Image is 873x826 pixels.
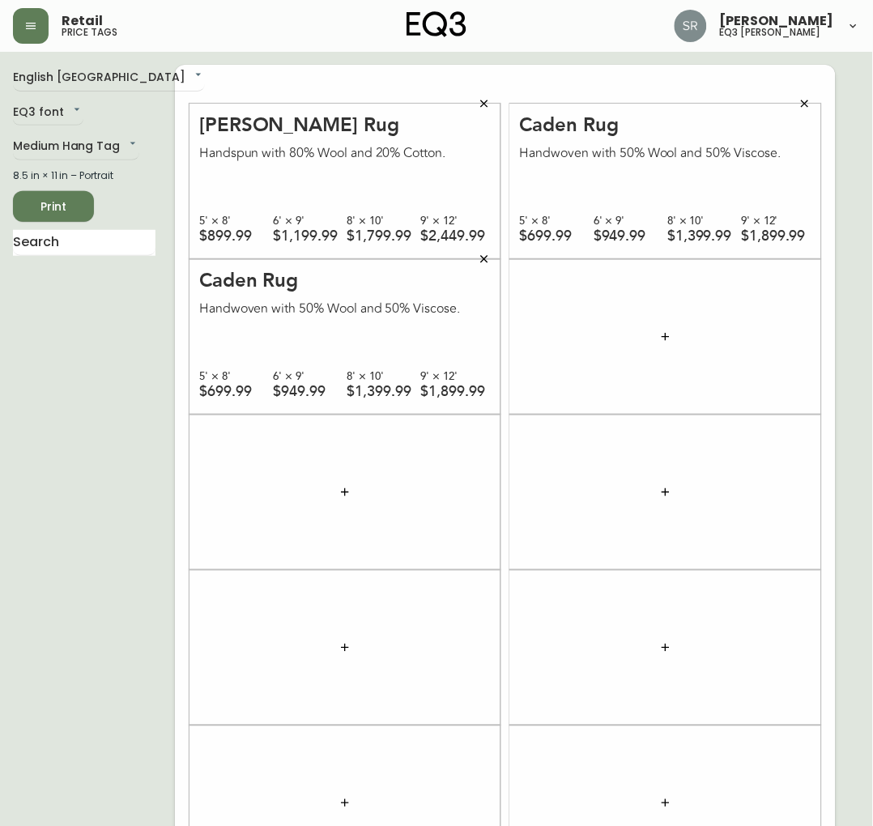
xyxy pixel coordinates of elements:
[667,228,741,243] div: $1,399.99
[13,168,155,183] div: 8.5 in × 11 in – Portrait
[273,384,347,398] div: $949.99
[199,114,491,134] div: [PERSON_NAME] Rug
[421,214,495,228] div: 9' × 12'
[199,228,273,243] div: $899.99
[273,369,347,384] div: 6' × 9'
[13,191,94,222] button: Print
[62,15,103,28] span: Retail
[421,384,495,398] div: $1,899.99
[62,28,117,37] h5: price tags
[407,11,466,37] img: logo
[421,228,495,243] div: $2,449.99
[199,369,273,384] div: 5' × 8'
[520,228,594,243] div: $699.99
[13,100,83,126] div: EQ3 font
[13,230,155,256] input: Search
[347,369,420,384] div: 8' × 10'
[520,114,811,134] div: Caden Rug
[421,369,495,384] div: 9' × 12'
[347,214,420,228] div: 8' × 10'
[199,384,273,398] div: $699.99
[675,10,707,42] img: ecb3b61e70eec56d095a0ebe26764225
[199,270,491,290] div: Caden Rug
[742,228,816,243] div: $1,899.99
[13,134,139,160] div: Medium Hang Tag
[26,197,81,217] span: Print
[720,15,834,28] span: [PERSON_NAME]
[199,214,273,228] div: 5' × 8'
[594,228,667,243] div: $949.99
[347,228,420,243] div: $1,799.99
[594,214,667,228] div: 6' × 9'
[273,228,347,243] div: $1,199.99
[273,214,347,228] div: 6' × 9'
[667,214,741,228] div: 8' × 10'
[347,384,420,398] div: $1,399.99
[720,28,821,37] h5: eq3 [PERSON_NAME]
[199,146,491,160] div: Handspun with 80% Wool and 20% Cotton.
[199,301,491,316] div: Handwoven with 50% Wool and 50% Viscose.
[13,65,205,92] div: English [GEOGRAPHIC_DATA]
[742,214,816,228] div: 9' × 12'
[520,146,811,160] div: Handwoven with 50% Wool and 50% Viscose.
[520,214,594,228] div: 5' × 8'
